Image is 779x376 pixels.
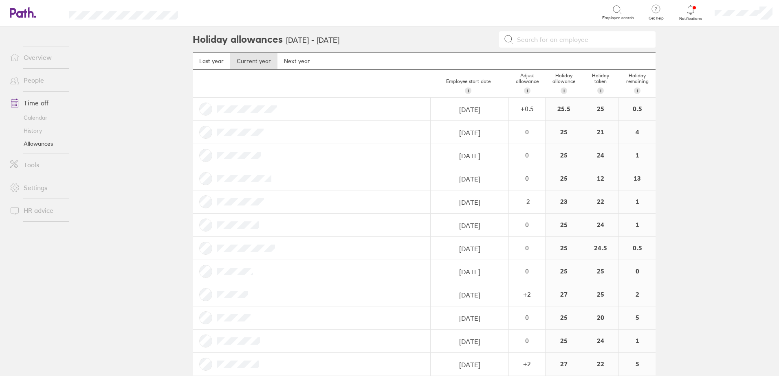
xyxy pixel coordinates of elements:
[527,87,528,94] span: i
[546,353,582,376] div: 27
[431,121,508,144] input: dd/mm/yyyy
[286,36,339,45] h3: [DATE] - [DATE]
[563,87,565,94] span: i
[431,330,508,353] input: dd/mm/yyyy
[509,198,545,205] div: -2
[468,87,469,94] span: i
[3,49,69,66] a: Overview
[619,214,656,236] div: 1
[546,283,582,306] div: 27
[619,98,656,120] div: 0.5
[3,157,69,173] a: Tools
[546,98,582,120] div: 25.5
[431,353,508,376] input: dd/mm/yyyy
[431,191,508,214] input: dd/mm/yyyy
[514,32,651,47] input: Search for an employee
[509,175,545,182] div: 0
[509,337,545,344] div: 0
[431,98,508,121] input: dd/mm/yyyy
[582,214,618,236] div: 24
[546,330,582,352] div: 25
[582,167,618,190] div: 12
[431,307,508,330] input: dd/mm/yyyy
[582,98,618,120] div: 25
[509,291,545,298] div: + 2
[431,144,508,167] input: dd/mm/yyyy
[3,137,69,150] a: Allowances
[582,330,618,352] div: 24
[431,237,508,260] input: dd/mm/yyyy
[582,144,618,167] div: 24
[509,128,545,136] div: 0
[431,260,508,283] input: dd/mm/yyyy
[193,53,230,69] a: Last year
[509,70,546,97] div: Adjust allowance
[619,70,656,97] div: Holiday remaining
[582,237,618,260] div: 24.5
[509,244,545,251] div: 0
[582,353,618,376] div: 22
[619,190,656,213] div: 1
[427,75,509,97] div: Employee start date
[546,144,582,167] div: 25
[546,70,582,97] div: Holiday allowance
[3,72,69,88] a: People
[602,15,634,20] span: Employee search
[277,53,317,69] a: Next year
[582,190,618,213] div: 22
[431,214,508,237] input: dd/mm/yyyy
[643,16,669,21] span: Get help
[546,237,582,260] div: 25
[431,284,508,306] input: dd/mm/yyyy
[546,306,582,329] div: 25
[546,167,582,190] div: 25
[3,111,69,124] a: Calendar
[509,267,545,275] div: 0
[582,306,618,329] div: 20
[600,87,601,94] span: i
[619,144,656,167] div: 1
[619,353,656,376] div: 5
[546,260,582,283] div: 25
[619,167,656,190] div: 13
[637,87,638,94] span: i
[200,9,221,16] div: Search
[3,202,69,219] a: HR advice
[546,214,582,236] div: 25
[678,16,704,21] span: Notifications
[509,105,545,112] div: + 0.5
[678,4,704,21] a: Notifications
[3,124,69,137] a: History
[509,221,545,228] div: 0
[509,314,545,321] div: 0
[619,260,656,283] div: 0
[619,121,656,144] div: 4
[619,306,656,329] div: 5
[3,95,69,111] a: Time off
[582,70,619,97] div: Holiday taken
[619,237,656,260] div: 0.5
[582,260,618,283] div: 25
[509,360,545,367] div: + 2
[431,168,508,190] input: dd/mm/yyyy
[582,283,618,306] div: 25
[509,151,545,159] div: 0
[546,121,582,144] div: 25
[619,330,656,352] div: 1
[546,190,582,213] div: 23
[619,283,656,306] div: 2
[582,121,618,144] div: 21
[193,26,283,52] h2: Holiday allowances
[230,53,277,69] a: Current year
[3,179,69,196] a: Settings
